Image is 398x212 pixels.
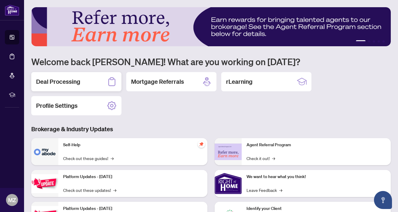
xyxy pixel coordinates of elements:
[272,155,275,162] span: →
[31,125,391,133] h3: Brokerage & Industry Updates
[373,40,375,43] button: 3
[31,7,391,46] img: Slide 0
[198,141,205,148] span: pushpin
[63,187,116,193] a: Check out these updates!→
[246,205,386,212] p: Identify your Client
[31,138,58,165] img: Self-Help
[246,142,386,148] p: Agent Referral Program
[36,77,80,86] h2: Deal Processing
[31,56,391,67] h1: Welcome back [PERSON_NAME]! What are you working on [DATE]?
[382,40,385,43] button: 5
[226,77,253,86] h2: rLearning
[246,155,275,162] a: Check it out!→
[378,40,380,43] button: 4
[8,196,16,204] span: MZ
[113,187,116,193] span: →
[279,187,282,193] span: →
[368,40,370,43] button: 2
[111,155,114,162] span: →
[36,101,78,110] h2: Profile Settings
[5,5,19,16] img: logo
[215,144,242,160] img: Agent Referral Program
[246,187,282,193] a: Leave Feedback→
[131,77,184,86] h2: Mortgage Referrals
[63,205,203,212] p: Platform Updates - [DATE]
[246,174,386,180] p: We want to hear what you think!
[31,174,58,193] img: Platform Updates - July 21, 2025
[374,191,392,209] button: Open asap
[63,155,114,162] a: Check out these guides!→
[63,174,203,180] p: Platform Updates - [DATE]
[63,142,203,148] p: Self-Help
[356,40,366,43] button: 1
[215,170,242,197] img: We want to hear what you think!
